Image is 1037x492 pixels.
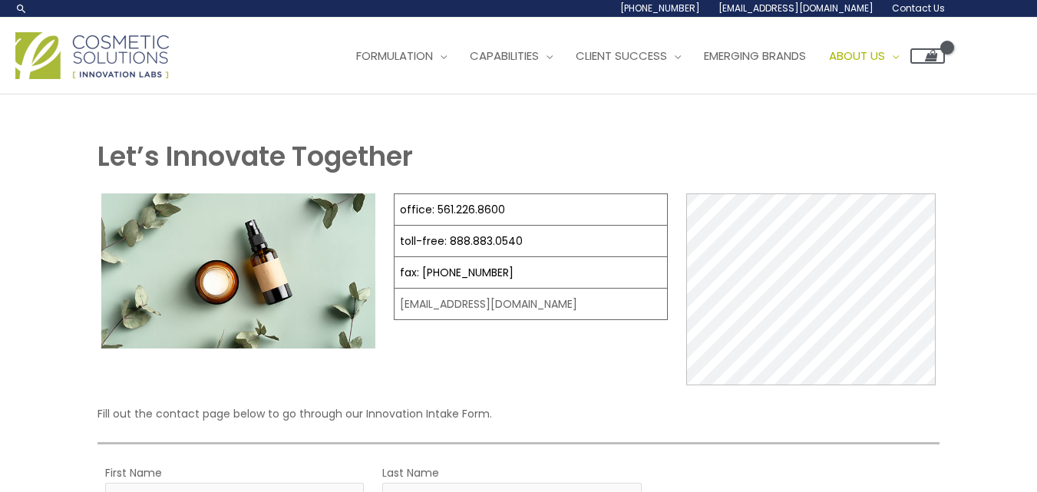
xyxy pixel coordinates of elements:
[400,202,505,217] a: office: 561.226.8600
[400,265,514,280] a: fax: [PHONE_NUMBER]
[620,2,700,15] span: [PHONE_NUMBER]
[101,193,375,348] img: Contact page image for private label skincare manufacturer Cosmetic solutions shows a skin care b...
[817,33,910,79] a: About Us
[97,137,413,175] strong: Let’s Innovate Together
[892,2,945,15] span: Contact Us
[345,33,458,79] a: Formulation
[400,233,523,249] a: toll-free: 888.883.0540
[97,404,940,424] p: Fill out the contact page below to go through our Innovation Intake Form.
[470,48,539,64] span: Capabilities
[333,33,945,79] nav: Site Navigation
[15,32,169,79] img: Cosmetic Solutions Logo
[395,289,668,320] td: [EMAIL_ADDRESS][DOMAIN_NAME]
[704,48,806,64] span: Emerging Brands
[718,2,874,15] span: [EMAIL_ADDRESS][DOMAIN_NAME]
[15,2,28,15] a: Search icon link
[564,33,692,79] a: Client Success
[910,48,945,64] a: View Shopping Cart, empty
[382,463,439,483] label: Last Name
[356,48,433,64] span: Formulation
[458,33,564,79] a: Capabilities
[692,33,817,79] a: Emerging Brands
[829,48,885,64] span: About Us
[576,48,667,64] span: Client Success
[105,463,162,483] label: First Name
